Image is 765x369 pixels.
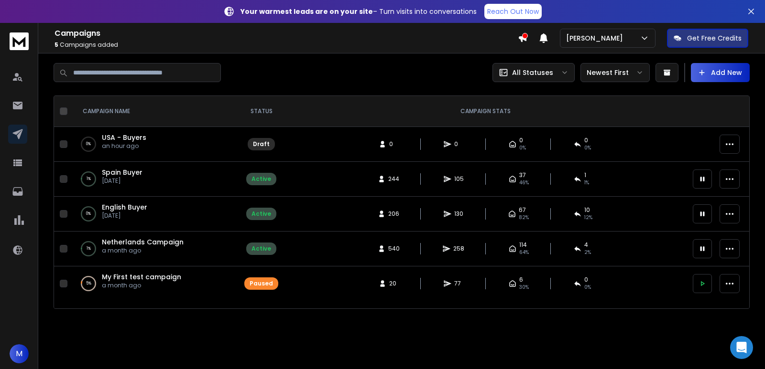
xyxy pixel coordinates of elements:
span: 114 [519,241,527,249]
th: CAMPAIGN STATS [284,96,687,127]
p: 0 % [86,209,91,219]
p: All Statuses [512,68,553,77]
td: 5%My First test campaigna month ago [71,266,239,301]
p: Campaigns added [55,41,518,49]
img: logo [10,32,29,50]
a: Netherlands Campaign [102,237,184,247]
p: a month ago [102,282,181,289]
span: 82 % [519,214,529,221]
span: 46 % [519,179,529,187]
span: 2 % [584,249,591,256]
div: Open Intercom Messenger [730,336,753,359]
p: Reach Out Now [487,7,539,16]
p: Get Free Credits [687,33,742,43]
p: 1 % [87,174,91,184]
span: 37 [519,171,526,179]
a: Reach Out Now [484,4,542,19]
span: 30 % [519,284,529,291]
th: STATUS [239,96,284,127]
td: 1%Spain Buyer[DATE] [71,162,239,197]
span: 10 [584,206,590,214]
span: 4 [584,241,588,249]
p: a month ago [102,247,184,254]
span: 6 [519,276,523,284]
button: Newest First [580,63,650,82]
td: 1%Netherlands Campaigna month ago [71,232,239,266]
span: 0 [519,137,523,144]
span: 1 % [584,179,589,187]
div: Active [251,210,271,218]
span: 0% [519,144,526,152]
a: English Buyer [102,202,147,212]
a: Spain Buyer [102,168,142,177]
div: Active [251,175,271,183]
td: 0%English Buyer[DATE] [71,197,239,232]
span: 105 [454,175,464,183]
span: 20 [389,280,399,287]
span: 64 % [519,249,529,256]
span: 1 [584,171,586,179]
div: Draft [253,140,270,148]
button: Get Free Credits [667,29,748,48]
th: CAMPAIGN NAME [71,96,239,127]
p: [PERSON_NAME] [566,33,627,43]
span: 130 [454,210,464,218]
span: 12 % [584,214,592,221]
span: 0 [584,276,588,284]
p: – Turn visits into conversations [240,7,477,16]
p: an hour ago [102,142,146,150]
span: 540 [388,245,400,253]
span: 0 [454,140,464,148]
div: Paused [250,280,273,287]
td: 0%USA - Buyersan hour ago [71,127,239,162]
span: 0 % [584,284,591,291]
p: 1 % [87,244,91,253]
span: 0 [584,137,588,144]
span: 0% [584,144,591,152]
button: Add New [691,63,750,82]
button: M [10,344,29,363]
span: 67 [519,206,526,214]
p: 0 % [86,139,91,149]
span: 244 [388,175,399,183]
span: 5 [55,41,58,49]
p: [DATE] [102,177,142,185]
h1: Campaigns [55,28,518,39]
span: 0 [389,140,399,148]
strong: Your warmest leads are on your site [240,7,373,16]
a: USA - Buyers [102,133,146,142]
span: 206 [388,210,399,218]
div: Active [251,245,271,253]
span: 258 [453,245,464,253]
a: My First test campaign [102,272,181,282]
span: 77 [454,280,464,287]
p: 5 % [86,279,91,288]
p: [DATE] [102,212,147,220]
